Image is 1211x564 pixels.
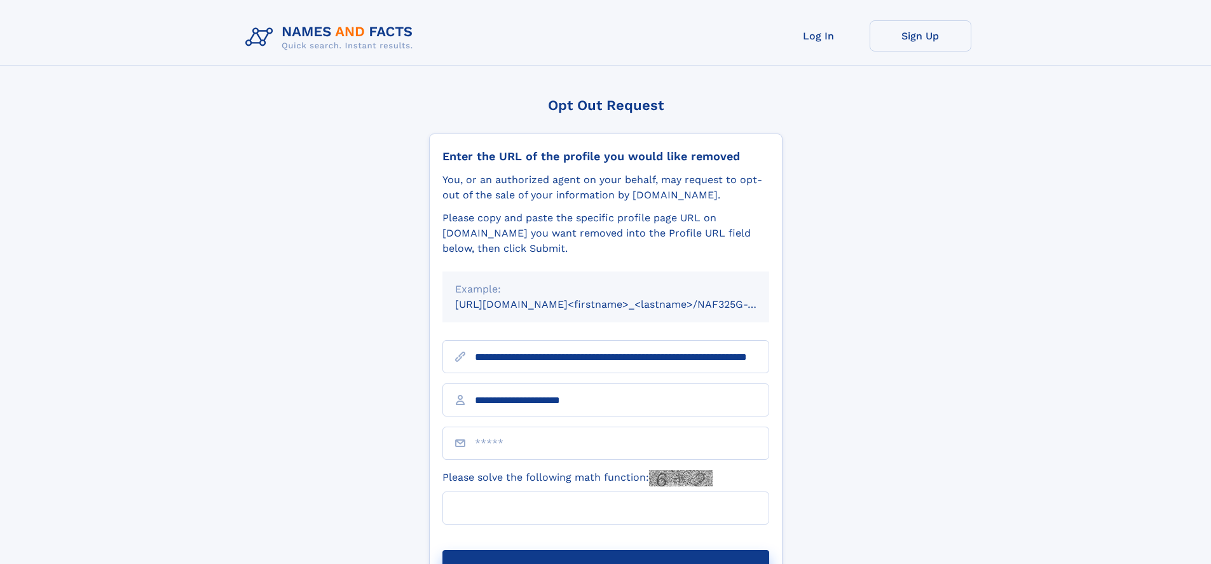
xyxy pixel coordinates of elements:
[442,172,769,203] div: You, or an authorized agent on your behalf, may request to opt-out of the sale of your informatio...
[455,282,756,297] div: Example:
[442,210,769,256] div: Please copy and paste the specific profile page URL on [DOMAIN_NAME] you want removed into the Pr...
[870,20,971,52] a: Sign Up
[429,97,783,113] div: Opt Out Request
[442,470,713,486] label: Please solve the following math function:
[455,298,793,310] small: [URL][DOMAIN_NAME]<firstname>_<lastname>/NAF325G-xxxxxxxx
[442,149,769,163] div: Enter the URL of the profile you would like removed
[240,20,423,55] img: Logo Names and Facts
[768,20,870,52] a: Log In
